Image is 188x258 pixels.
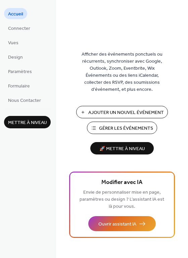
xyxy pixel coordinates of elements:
[4,8,27,19] a: Accueil
[76,106,168,118] button: Ajouter Un Nouvel Événement
[101,178,142,187] span: Modifier avec IA
[4,94,45,106] a: Nous Contacter
[4,116,51,128] button: Mettre à niveau
[8,25,30,32] span: Connecter
[4,51,27,62] a: Design
[80,188,164,211] span: Envie de personnaliser mise en page, paramètres ou design ? L’assistant IA est là pour vous.
[8,119,47,126] span: Mettre à niveau
[8,40,18,47] span: Vues
[99,125,153,132] span: Gérer les Événements
[8,97,41,104] span: Nous Contacter
[8,11,23,18] span: Accueil
[77,51,168,93] span: Afficher des événements ponctuels ou récurrents, synchroniser avec Google, Outlook, Zoom, Eventbr...
[4,80,34,91] a: Formulaire
[4,66,36,77] a: Paramètres
[8,83,30,90] span: Formulaire
[4,22,34,34] a: Connecter
[90,142,154,154] button: 🚀 Mettre à niveau
[88,109,164,116] span: Ajouter Un Nouvel Événement
[8,68,32,75] span: Paramètres
[4,37,22,48] a: Vues
[88,216,156,231] button: Ouvrir assistant IA
[87,122,157,134] button: Gérer les Événements
[94,144,150,153] span: 🚀 Mettre à niveau
[98,221,136,228] span: Ouvrir assistant IA
[8,54,23,61] span: Design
